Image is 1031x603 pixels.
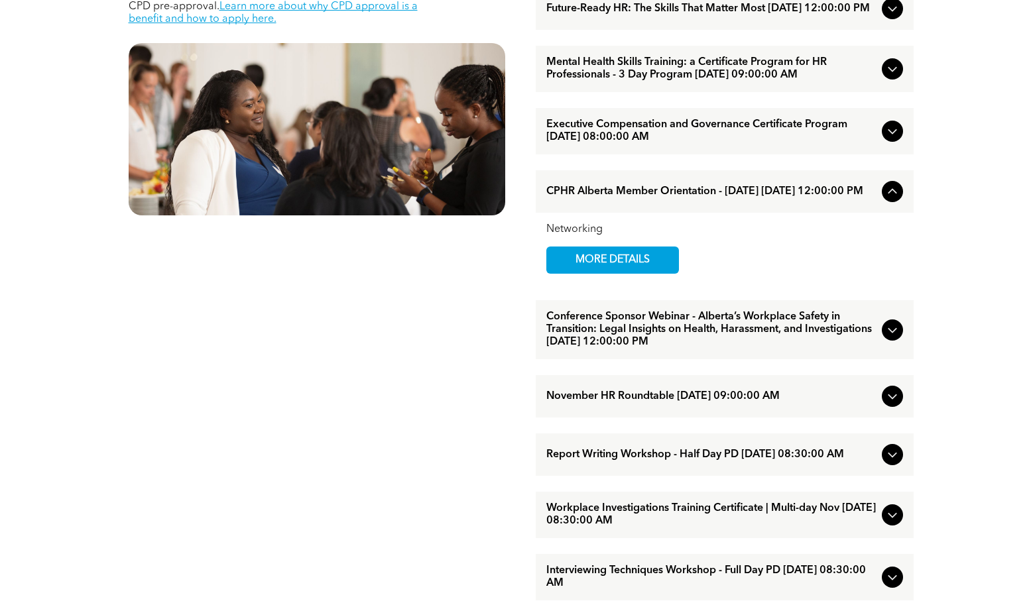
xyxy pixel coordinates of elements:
[546,247,679,274] a: MORE DETAILS
[546,390,877,403] span: November HR Roundtable [DATE] 09:00:00 AM
[546,502,877,527] span: Workplace Investigations Training Certificate | Multi-day Nov [DATE] 08:30:00 AM
[546,223,903,236] div: Networking
[546,56,877,82] span: Mental Health Skills Training: a Certificate Program for HR Professionals - 3 Day Program [DATE] ...
[546,186,877,198] span: CPHR Alberta Member Orientation - [DATE] [DATE] 12:00:00 PM
[546,3,877,15] span: Future-Ready HR: The Skills That Matter Most [DATE] 12:00:00 PM
[129,1,418,25] a: Learn more about why CPD approval is a benefit and how to apply here.
[546,119,877,144] span: Executive Compensation and Governance Certificate Program [DATE] 08:00:00 AM
[560,247,665,273] span: MORE DETAILS
[546,565,877,590] span: Interviewing Techniques Workshop - Full Day PD [DATE] 08:30:00 AM
[546,311,877,349] span: Conference Sponsor Webinar - Alberta’s Workplace Safety in Transition: Legal Insights on Health, ...
[546,449,877,461] span: Report Writing Workshop - Half Day PD [DATE] 08:30:00 AM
